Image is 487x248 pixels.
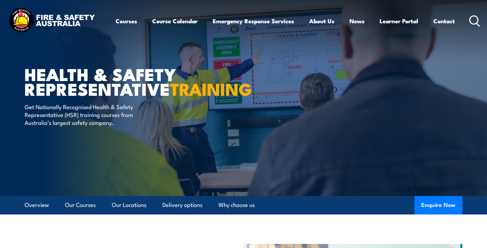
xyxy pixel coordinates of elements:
a: About Us [309,12,334,30]
a: Contact [433,12,455,30]
p: Get Nationally Recognised Health & Safety Representative (HSR) training courses from Australia’s ... [25,103,149,127]
h1: Health & Safety Representative [25,66,194,96]
strong: TRAINING [170,75,252,102]
a: Learner Portal [380,12,418,30]
button: Enquire Now [414,196,462,214]
a: Why choose us [219,196,255,214]
a: Delivery options [162,196,202,214]
a: Courses [116,12,137,30]
a: Emergency Response Services [213,12,294,30]
a: Our Locations [112,196,146,214]
a: News [350,12,365,30]
a: Overview [25,196,49,214]
a: Our Courses [65,196,96,214]
a: Course Calendar [152,12,198,30]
